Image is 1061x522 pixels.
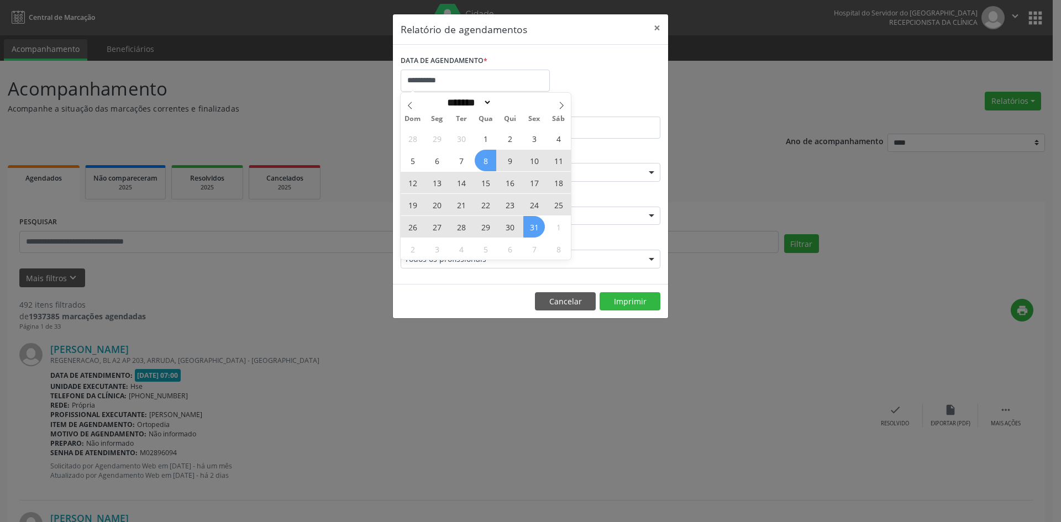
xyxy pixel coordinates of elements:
[646,14,668,41] button: Close
[548,150,569,171] span: Outubro 11, 2025
[402,150,423,171] span: Outubro 5, 2025
[475,216,496,238] span: Outubro 29, 2025
[600,292,660,311] button: Imprimir
[449,115,474,123] span: Ter
[475,172,496,193] span: Outubro 15, 2025
[499,216,521,238] span: Outubro 30, 2025
[425,115,449,123] span: Seg
[522,115,547,123] span: Sex
[450,150,472,171] span: Outubro 7, 2025
[450,128,472,149] span: Setembro 30, 2025
[402,172,423,193] span: Outubro 12, 2025
[402,216,423,238] span: Outubro 26, 2025
[548,128,569,149] span: Outubro 4, 2025
[450,172,472,193] span: Outubro 14, 2025
[533,99,660,117] label: ATÉ
[523,238,545,260] span: Novembro 7, 2025
[523,128,545,149] span: Outubro 3, 2025
[499,128,521,149] span: Outubro 2, 2025
[523,194,545,215] span: Outubro 24, 2025
[426,150,448,171] span: Outubro 6, 2025
[401,22,527,36] h5: Relatório de agendamentos
[426,216,448,238] span: Outubro 27, 2025
[426,238,448,260] span: Novembro 3, 2025
[499,150,521,171] span: Outubro 9, 2025
[475,150,496,171] span: Outubro 8, 2025
[499,194,521,215] span: Outubro 23, 2025
[548,238,569,260] span: Novembro 8, 2025
[426,172,448,193] span: Outubro 13, 2025
[402,238,423,260] span: Novembro 2, 2025
[402,194,423,215] span: Outubro 19, 2025
[523,172,545,193] span: Outubro 17, 2025
[499,238,521,260] span: Novembro 6, 2025
[492,97,528,108] input: Year
[401,115,425,123] span: Dom
[450,216,472,238] span: Outubro 28, 2025
[547,115,571,123] span: Sáb
[450,238,472,260] span: Novembro 4, 2025
[401,52,487,70] label: DATA DE AGENDAMENTO
[426,194,448,215] span: Outubro 20, 2025
[450,194,472,215] span: Outubro 21, 2025
[443,97,492,108] select: Month
[402,128,423,149] span: Setembro 28, 2025
[548,216,569,238] span: Novembro 1, 2025
[548,194,569,215] span: Outubro 25, 2025
[548,172,569,193] span: Outubro 18, 2025
[426,128,448,149] span: Setembro 29, 2025
[474,115,498,123] span: Qua
[475,128,496,149] span: Outubro 1, 2025
[523,216,545,238] span: Outubro 31, 2025
[475,238,496,260] span: Novembro 5, 2025
[475,194,496,215] span: Outubro 22, 2025
[498,115,522,123] span: Qui
[535,292,596,311] button: Cancelar
[523,150,545,171] span: Outubro 10, 2025
[499,172,521,193] span: Outubro 16, 2025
